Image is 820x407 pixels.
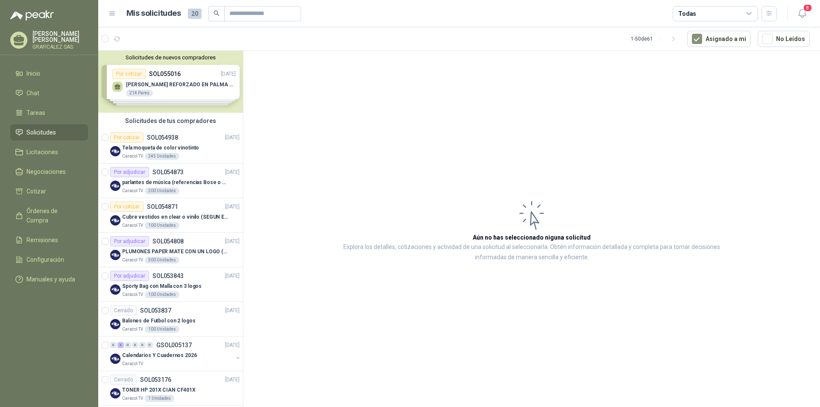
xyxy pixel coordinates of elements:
div: Cerrado [110,305,137,316]
div: 0 [146,342,153,348]
div: 3 [117,342,124,348]
span: Órdenes de Compra [26,206,80,225]
div: Solicitudes de nuevos compradoresPor cotizarSOL055016[DATE] [PERSON_NAME] REFORZADO EN PALMA ML21... [98,51,243,113]
span: Manuales y ayuda [26,275,75,284]
div: 245 Unidades [145,153,179,160]
div: 0 [132,342,138,348]
a: Inicio [10,65,88,82]
p: SOL054873 [152,169,184,175]
p: Calendarios Y Cuadernos 2026 [122,351,197,360]
p: Caracol TV [122,291,143,298]
a: Manuales y ayuda [10,271,88,287]
a: Remisiones [10,232,88,248]
p: [DATE] [225,203,240,211]
span: Negociaciones [26,167,66,176]
span: Inicio [26,69,40,78]
span: 20 [188,9,202,19]
a: Por cotizarSOL054871[DATE] Company LogoCubre vestidos en clear o vinilo (SEGUN ESPECIFICACIONES D... [98,198,243,233]
img: Company Logo [110,284,120,295]
p: SOL054808 [152,238,184,244]
p: Caracol TV [122,395,143,402]
p: [DATE] [225,307,240,315]
p: Caracol TV [122,360,143,367]
p: GRAFICALEZ SAS [32,44,88,50]
a: CerradoSOL053176[DATE] Company LogoTONER HP 201X CIAN CF401XCaracol TV1 Unidades [98,371,243,406]
p: Caracol TV [122,257,143,264]
div: 1 Unidades [145,395,174,402]
div: Por cotizar [110,202,143,212]
button: No Leídos [758,31,810,47]
div: Solicitudes de tus compradores [98,113,243,129]
span: search [214,10,220,16]
p: parlantes de música (referencias Bose o Alexa) CON MARCACION 1 LOGO (Mas datos en el adjunto) [122,179,228,187]
div: 0 [139,342,146,348]
div: 100 Unidades [145,326,179,333]
img: Company Logo [110,354,120,364]
div: Por adjudicar [110,236,149,246]
p: GSOL005137 [156,342,192,348]
a: Por cotizarSOL054938[DATE] Company LogoTela moqueta de color vinotintoCaracol TV245 Unidades [98,129,243,164]
a: 0 3 0 0 0 0 GSOL005137[DATE] Company LogoCalendarios Y Cuadernos 2026Caracol TV [110,340,241,367]
div: Todas [678,9,696,18]
a: Configuración [10,252,88,268]
p: PLUMONES PAPER MATE CON UN LOGO (SEGUN REF.ADJUNTA) [122,248,228,256]
span: Configuración [26,255,64,264]
a: Por adjudicarSOL053843[DATE] Company LogoSporty Bag con Malla con 3 logosCaracol TV100 Unidades [98,267,243,302]
div: 500 Unidades [145,257,179,264]
div: Por adjudicar [110,271,149,281]
p: Balones de Futbol con 2 logos [122,317,196,325]
p: Explora los detalles, cotizaciones y actividad de una solicitud al seleccionarla. Obtén informaci... [329,242,735,263]
p: Sporty Bag con Malla con 3 logos [122,282,202,290]
button: Asignado a mi [687,31,751,47]
img: Company Logo [110,181,120,191]
img: Company Logo [110,146,120,156]
span: Solicitudes [26,128,56,137]
p: Cubre vestidos en clear o vinilo (SEGUN ESPECIFICACIONES DEL ADJUNTO) [122,213,228,221]
button: Solicitudes de nuevos compradores [102,54,240,61]
a: CerradoSOL053837[DATE] Company LogoBalones de Futbol con 2 logosCaracol TV100 Unidades [98,302,243,337]
div: 0 [125,342,131,348]
a: Por adjudicarSOL054808[DATE] Company LogoPLUMONES PAPER MATE CON UN LOGO (SEGUN REF.ADJUNTA)Carac... [98,233,243,267]
div: Por cotizar [110,132,143,143]
p: SOL054938 [147,135,178,141]
img: Company Logo [110,388,120,398]
p: Tela moqueta de color vinotinto [122,144,199,152]
p: [DATE] [225,237,240,246]
a: Chat [10,85,88,101]
a: Licitaciones [10,144,88,160]
a: Negociaciones [10,164,88,180]
span: Chat [26,88,39,98]
button: 8 [794,6,810,21]
p: [DATE] [225,376,240,384]
span: Licitaciones [26,147,58,157]
img: Company Logo [110,250,120,260]
p: Caracol TV [122,222,143,229]
div: 100 Unidades [145,222,179,229]
span: 8 [803,4,812,12]
span: Remisiones [26,235,58,245]
span: Tareas [26,108,45,117]
a: Por adjudicarSOL054873[DATE] Company Logoparlantes de música (referencias Bose o Alexa) CON MARCA... [98,164,243,198]
img: Company Logo [110,319,120,329]
div: 100 Unidades [145,291,179,298]
p: [DATE] [225,168,240,176]
div: Por adjudicar [110,167,149,177]
div: 0 [110,342,117,348]
p: TONER HP 201X CIAN CF401X [122,386,196,394]
div: 200 Unidades [145,187,179,194]
p: [DATE] [225,341,240,349]
p: [DATE] [225,272,240,280]
p: Caracol TV [122,326,143,333]
p: SOL053176 [140,377,171,383]
a: Solicitudes [10,124,88,141]
p: SOL053843 [152,273,184,279]
a: Cotizar [10,183,88,199]
p: SOL053837 [140,307,171,313]
div: 1 - 50 de 61 [631,32,680,46]
h1: Mis solicitudes [126,7,181,20]
p: [PERSON_NAME] [PERSON_NAME] [32,31,88,43]
img: Logo peakr [10,10,54,20]
p: SOL054871 [147,204,178,210]
h3: Aún no has seleccionado niguna solicitud [473,233,591,242]
div: Cerrado [110,375,137,385]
